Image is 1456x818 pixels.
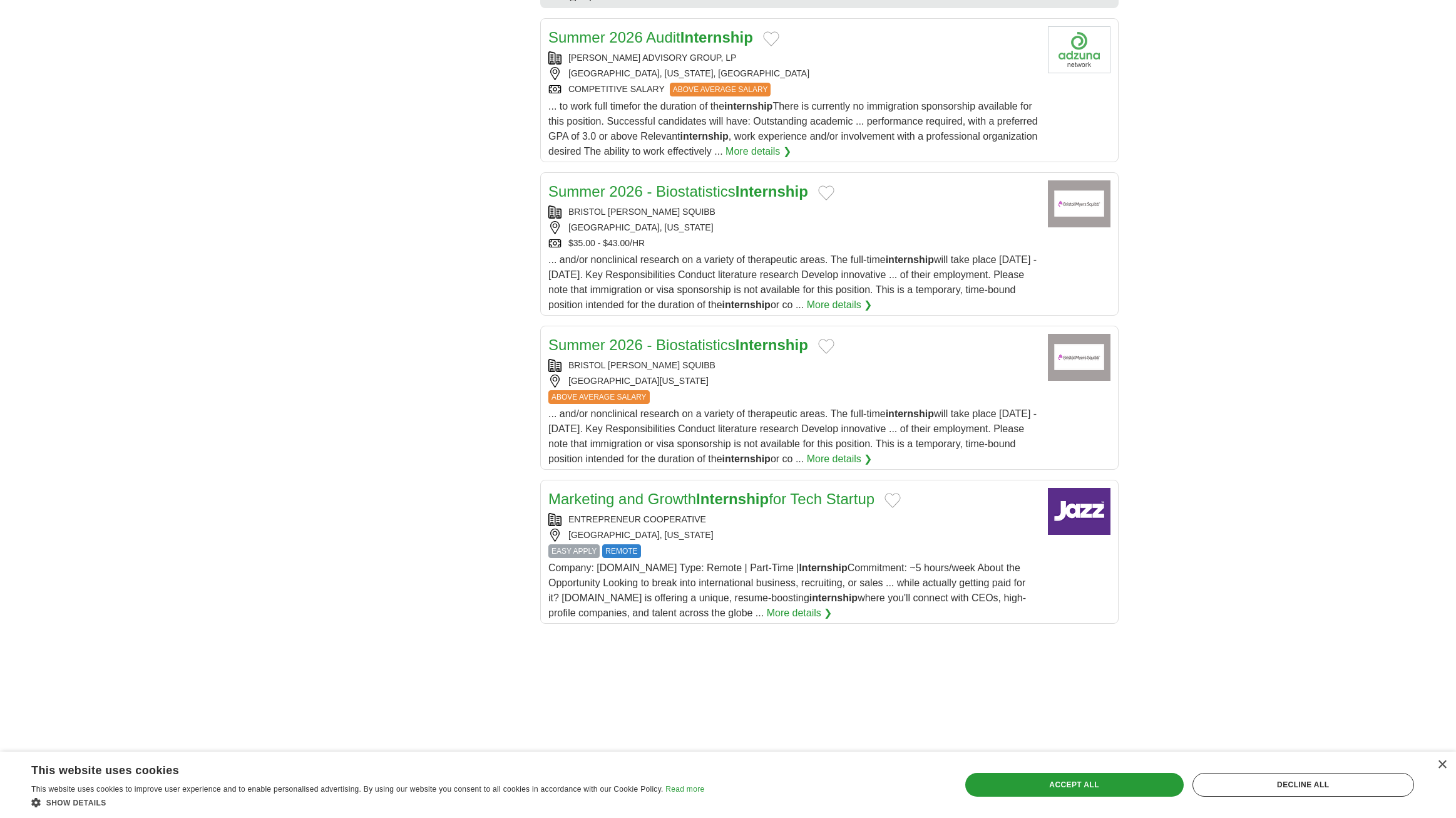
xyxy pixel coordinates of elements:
[818,339,834,354] button: Add to favorite jobs
[767,606,833,621] a: More details ❯
[884,493,901,508] button: Add to favorite jobs
[665,785,704,794] a: Read more, opens a new window
[799,562,847,573] strong: Internship
[807,298,873,313] a: More details ❯
[548,375,1038,388] div: [GEOGRAPHIC_DATA][US_STATE]
[548,490,874,507] a: Marketing and GrowthInternshipfor Tech Startup
[548,513,1038,526] div: ENTREPRENEUR COOPERATIVE
[548,83,1038,96] div: COMPETITIVE SALARY
[548,336,808,353] a: Summer 2026 - BiostatisticsInternship
[548,183,808,200] a: Summer 2026 - BiostatisticsInternship
[722,453,771,464] strong: internship
[736,183,808,200] strong: Internship
[680,29,753,46] strong: Internship
[548,390,650,404] span: ABOVE AVERAGE SALARY
[1048,488,1110,535] img: Company logo
[548,221,1038,234] div: [GEOGRAPHIC_DATA], [US_STATE]
[548,544,600,558] span: EASY APPLY
[722,299,771,310] strong: internship
[809,593,858,603] strong: internship
[46,799,106,807] span: Show details
[31,785,664,794] span: This website uses cookies to improve user experience and to enable personalised advertising. By u...
[548,562,1026,618] span: Company: [DOMAIN_NAME] Type: Remote | Part-Time | Commitment: ~5 hours/week About the Opportunity...
[965,773,1184,797] div: Accept all
[1437,760,1447,770] div: Close
[696,490,769,507] strong: Internship
[568,360,715,370] a: BRISTOL [PERSON_NAME] SQUIBB
[548,29,753,46] a: Summer 2026 AuditInternship
[568,207,715,217] a: BRISTOL [PERSON_NAME] SQUIBB
[548,67,1038,80] div: [GEOGRAPHIC_DATA], [US_STATE], [GEOGRAPHIC_DATA]
[548,254,1037,310] span: ... and/or nonclinical research on a variety of therapeutic areas. The full-time will take place ...
[548,529,1038,542] div: [GEOGRAPHIC_DATA], [US_STATE]
[670,83,771,96] span: ABOVE AVERAGE SALARY
[1048,334,1110,381] img: Bristol Myers Squibb logo
[548,51,1038,65] div: [PERSON_NAME] ADVISORY GROUP, LP
[548,101,1038,157] span: ... to work full timefor the duration of the There is currently no immigration sponsorship availa...
[725,144,791,159] a: More details ❯
[886,254,934,265] strong: internship
[763,31,779,46] button: Add to favorite jobs
[736,336,808,353] strong: Internship
[548,237,1038,250] div: $35.00 - $43.00/HR
[1048,180,1110,227] img: Bristol Myers Squibb logo
[807,452,873,467] a: More details ❯
[724,101,772,111] strong: internship
[818,185,834,200] button: Add to favorite jobs
[31,759,673,778] div: This website uses cookies
[548,408,1037,464] span: ... and/or nonclinical research on a variety of therapeutic areas. The full-time will take place ...
[886,408,934,419] strong: internship
[1192,773,1415,797] div: Decline all
[602,544,640,558] span: REMOTE
[31,796,704,809] div: Show details
[1048,26,1110,73] img: Company logo
[680,131,729,142] strong: internship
